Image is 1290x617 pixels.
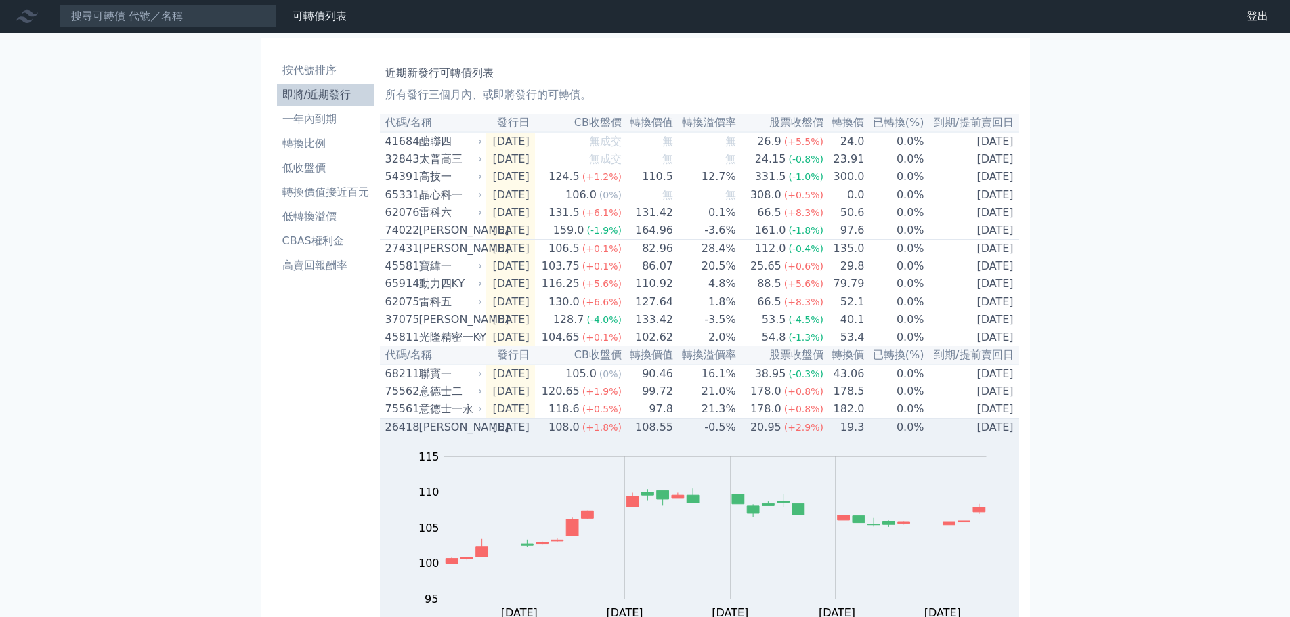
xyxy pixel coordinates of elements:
[674,346,737,364] th: 轉換溢價率
[725,152,736,165] span: 無
[662,135,673,148] span: 無
[582,422,622,433] span: (+1.8%)
[539,329,582,345] div: 104.65
[865,257,924,275] td: 0.0%
[277,133,374,154] a: 轉換比例
[385,419,416,435] div: 26418
[599,190,622,200] span: (0%)
[589,135,622,148] span: 無成交
[385,151,416,167] div: 32843
[546,205,582,221] div: 131.5
[788,314,823,325] span: (-4.5%)
[925,383,1019,400] td: [DATE]
[425,593,438,605] tspan: 95
[551,222,587,238] div: 159.0
[418,522,439,534] tspan: 105
[419,258,480,274] div: 寶緯一
[754,276,784,292] div: 88.5
[865,132,924,150] td: 0.0%
[754,133,784,150] div: 26.9
[784,297,823,307] span: (+8.3%)
[277,87,374,103] li: 即將/近期發行
[385,383,416,400] div: 75562
[925,204,1019,221] td: [DATE]
[865,204,924,221] td: 0.0%
[563,366,599,382] div: 105.0
[419,419,480,435] div: [PERSON_NAME]
[419,312,480,328] div: [PERSON_NAME]
[788,368,823,379] span: (-0.3%)
[824,275,865,293] td: 79.79
[546,401,582,417] div: 118.6
[824,221,865,240] td: 97.6
[784,190,823,200] span: (+0.5%)
[824,168,865,186] td: 300.0
[622,311,674,328] td: 133.42
[674,311,737,328] td: -3.5%
[788,243,823,254] span: (-0.4%)
[748,187,784,203] div: 308.0
[546,240,582,257] div: 106.5
[385,205,416,221] div: 62076
[674,275,737,293] td: 4.8%
[925,400,1019,419] td: [DATE]
[784,278,823,289] span: (+5.6%)
[419,329,480,345] div: 光隆精密一KY
[418,450,439,463] tspan: 115
[865,221,924,240] td: 0.0%
[865,419,924,437] td: 0.0%
[925,311,1019,328] td: [DATE]
[277,184,374,200] li: 轉換價值接近百元
[622,346,674,364] th: 轉換價值
[754,294,784,310] div: 66.5
[752,240,789,257] div: 112.0
[419,222,480,238] div: [PERSON_NAME]
[824,150,865,168] td: 23.91
[385,169,416,185] div: 54391
[824,240,865,258] td: 135.0
[419,294,480,310] div: 雷科五
[539,383,582,400] div: 120.65
[380,346,486,364] th: 代碼/名稱
[784,261,823,272] span: (+0.6%)
[925,419,1019,437] td: [DATE]
[419,169,480,185] div: 高技一
[622,114,674,132] th: 轉換價值
[925,257,1019,275] td: [DATE]
[486,257,535,275] td: [DATE]
[865,346,924,364] th: 已轉換(%)
[865,364,924,383] td: 0.0%
[674,168,737,186] td: 12.7%
[486,168,535,186] td: [DATE]
[865,275,924,293] td: 0.0%
[582,297,622,307] span: (+6.6%)
[824,328,865,346] td: 53.4
[865,311,924,328] td: 0.0%
[446,488,985,563] g: Series
[486,419,535,437] td: [DATE]
[674,240,737,258] td: 28.4%
[824,346,865,364] th: 轉換價
[419,383,480,400] div: 意德士二
[380,114,486,132] th: 代碼/名稱
[737,346,824,364] th: 股票收盤價
[784,422,823,433] span: (+2.9%)
[674,257,737,275] td: 20.5%
[865,400,924,419] td: 0.0%
[925,328,1019,346] td: [DATE]
[486,240,535,258] td: [DATE]
[784,207,823,218] span: (+8.3%)
[418,557,439,570] tspan: 100
[277,257,374,274] li: 高賣回報酬率
[277,206,374,228] a: 低轉換溢價
[925,346,1019,364] th: 到期/提前賣回日
[925,240,1019,258] td: [DATE]
[582,404,622,414] span: (+0.5%)
[486,311,535,328] td: [DATE]
[622,221,674,240] td: 164.96
[60,5,276,28] input: 搜尋可轉債 代號／名稱
[754,205,784,221] div: 66.5
[582,332,622,343] span: (+0.1%)
[385,401,416,417] div: 75561
[674,293,737,312] td: 1.8%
